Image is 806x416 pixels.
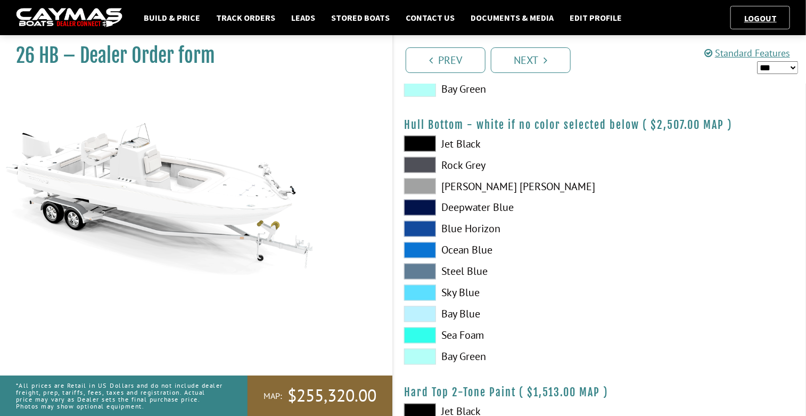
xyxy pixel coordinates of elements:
span: MAP: [264,390,282,402]
a: Prev [406,47,486,73]
img: caymas-dealer-connect-2ed40d3bc7270c1d8d7ffb4b79bf05adc795679939227970def78ec6f6c03838.gif [16,8,122,28]
a: Next [491,47,571,73]
a: Standard Features [704,47,790,59]
p: *All prices are Retail in US Dollars and do not include dealer freight, prep, tariffs, fees, taxe... [16,377,224,415]
h1: 26 HB – Dealer Order form [16,44,366,68]
a: Contact Us [400,11,460,25]
h4: Hull Bottom - white if no color selected below ( ) [404,118,795,132]
a: Stored Boats [326,11,395,25]
label: Bay Blue [404,306,589,322]
label: Bay Green [404,81,589,97]
label: Sky Blue [404,285,589,301]
h4: Hard Top 2-Tone Paint ( ) [404,386,795,399]
span: $1,513.00 MAP [527,386,600,399]
a: Leads [286,11,320,25]
label: Ocean Blue [404,242,589,258]
label: Bay Green [404,349,589,365]
label: Jet Black [404,136,589,152]
a: Edit Profile [564,11,627,25]
label: Steel Blue [404,264,589,280]
label: Blue Horizon [404,221,589,237]
label: Sea Foam [404,328,589,344]
span: $2,507.00 MAP [651,118,724,132]
ul: Pagination [403,46,806,73]
label: [PERSON_NAME] [PERSON_NAME] [404,178,589,194]
a: Track Orders [211,11,281,25]
a: Build & Price [138,11,205,25]
a: Logout [739,13,782,23]
label: Deepwater Blue [404,200,589,216]
a: MAP:$255,320.00 [248,376,392,416]
label: Rock Grey [404,157,589,173]
a: Documents & Media [465,11,559,25]
span: $255,320.00 [287,385,376,407]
